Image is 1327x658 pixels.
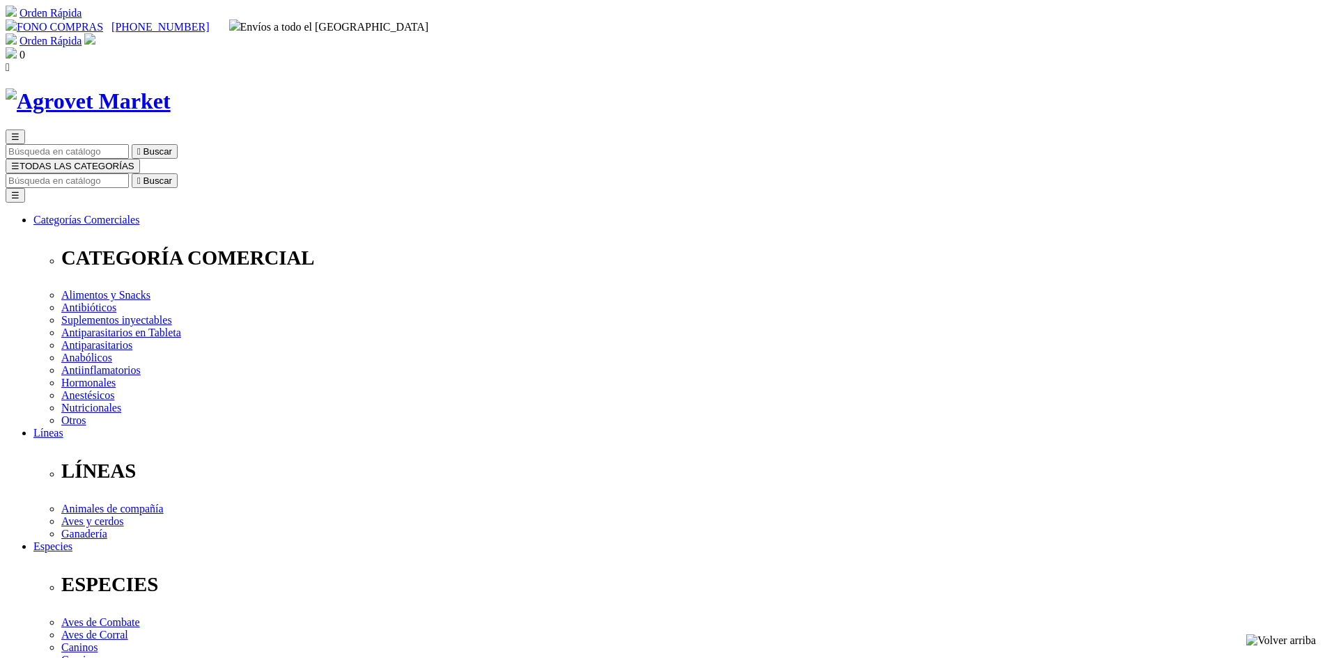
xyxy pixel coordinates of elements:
[6,21,103,33] a: FONO COMPRAS
[61,389,114,401] a: Anestésicos
[132,144,178,159] button:  Buscar
[6,33,17,45] img: shopping-cart.svg
[6,173,129,188] input: Buscar
[84,33,95,45] img: user.svg
[20,35,82,47] a: Orden Rápida
[6,144,129,159] input: Buscar
[61,616,140,628] a: Aves de Combate
[84,35,95,47] a: Acceda a su cuenta de cliente
[143,146,172,157] span: Buscar
[61,314,172,326] a: Suplementos inyectables
[143,175,172,186] span: Buscar
[61,573,1321,596] p: ESPECIES
[61,460,1321,483] p: LÍNEAS
[61,246,1321,269] p: CATEGORÍA COMERCIAL
[61,364,141,376] a: Antiinflamatorios
[132,173,178,188] button:  Buscar
[20,7,82,19] a: Orden Rápida
[137,175,141,186] i: 
[6,188,25,203] button: ☰
[229,21,429,33] span: Envíos a todo el [GEOGRAPHIC_DATA]
[33,214,139,226] a: Categorías Comerciales
[61,301,116,313] a: Antibióticos
[61,515,123,527] a: Aves y cerdos
[1246,634,1316,647] img: Volver arriba
[20,49,25,61] span: 0
[229,19,240,31] img: delivery-truck.svg
[11,161,20,171] span: ☰
[61,503,164,515] a: Animales de compañía
[6,88,171,114] img: Agrovet Market
[6,61,10,73] i: 
[61,352,112,363] a: Anabólicos
[6,6,17,17] img: shopping-cart.svg
[11,132,20,142] span: ☰
[61,629,128,641] a: Aves de Corral
[61,402,121,414] a: Nutricionales
[6,130,25,144] button: ☰
[61,528,107,540] a: Ganadería
[61,339,132,351] a: Antiparasitarios
[111,21,209,33] a: [PHONE_NUMBER]
[61,414,86,426] a: Otros
[6,159,140,173] button: ☰TODAS LAS CATEGORÍAS
[6,47,17,58] img: shopping-bag.svg
[33,427,63,439] a: Líneas
[61,641,98,653] a: Caninos
[61,327,181,338] a: Antiparasitarios en Tableta
[137,146,141,157] i: 
[61,377,116,389] a: Hormonales
[33,540,72,552] a: Especies
[6,19,17,31] img: phone.svg
[61,289,150,301] a: Alimentos y Snacks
